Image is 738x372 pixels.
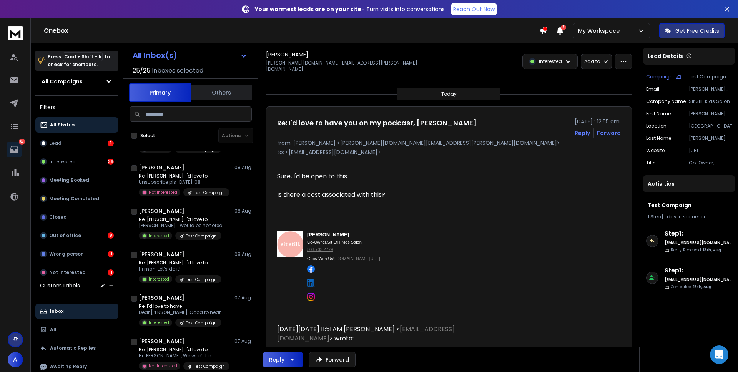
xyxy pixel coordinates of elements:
button: Lead1 [35,136,118,151]
a: LinkedIn [307,279,382,287]
p: Test Campaign [689,74,732,80]
div: Forward [597,129,621,137]
p: Meeting Completed [49,196,99,202]
button: Meeting Completed [35,191,118,206]
button: Wrong person11 [35,246,118,262]
h6: [EMAIL_ADDRESS][DOMAIN_NAME] [665,240,732,246]
p: [DATE] : 12:55 am [575,118,621,125]
h1: [PERSON_NAME] [139,294,184,302]
h6: Step 1 : [665,229,732,238]
button: Interested36 [35,154,118,169]
div: Is there a cost associated with this? [277,190,502,199]
p: [PERSON_NAME], I would be honored [139,223,223,229]
p: to: <[EMAIL_ADDRESS][DOMAIN_NAME]> [277,148,621,156]
p: Re: I'd love to have [139,303,221,309]
span: 25 / 25 [133,66,150,75]
p: Reply Received [671,247,721,253]
button: Inbox [35,304,118,319]
div: | [648,214,730,220]
p: Contacted [671,284,711,290]
p: 07 Aug [234,338,252,344]
p: Interested [49,159,76,165]
button: Primary [129,83,191,102]
p: title [646,160,655,166]
h1: [PERSON_NAME] [139,251,184,258]
h1: [PERSON_NAME] [139,337,184,345]
h3: Custom Labels [40,282,80,289]
button: Automatic Replies [35,340,118,356]
p: Unsubscribe pls [DATE], 08 [139,179,229,185]
button: A [8,352,23,367]
span: Sit Still Kids Salon [327,240,362,244]
button: All [35,322,118,337]
a: Facebook [307,265,382,273]
p: Add to [584,58,600,65]
h1: Onebox [44,26,539,35]
span: 1 Step [648,213,661,220]
button: Others [191,84,252,101]
button: Reply [575,129,590,137]
p: Lead Details [648,52,683,60]
p: Company Name [646,98,686,105]
p: Dear [PERSON_NAME], Good to hear [139,309,221,316]
p: Re: [PERSON_NAME], I'd love to [139,216,223,223]
button: Reply [263,352,303,367]
p: Automatic Replies [50,345,96,351]
h1: Test Campaign [648,201,730,209]
span: 13th, Aug [703,247,721,253]
button: All Inbox(s) [126,48,253,63]
a: Instagram [307,293,382,301]
p: 08 Aug [234,208,252,214]
img: c82ab277f50a3a667968bfbbb6f610f6a9f47f6a.png [277,231,303,257]
p: website [646,148,665,154]
h1: Re: I'd love to have you on my podcast, [PERSON_NAME] [277,118,477,128]
div: | [307,256,382,262]
p: Out of office [49,232,81,239]
p: Interested [149,233,169,239]
span: 1 day in sequence [664,213,706,220]
button: Forward [309,352,356,367]
button: Meeting Booked [35,173,118,188]
span: Co-Owner [307,240,326,244]
h1: All Campaigns [42,78,83,85]
p: Test Campaign [186,233,217,239]
p: Interested [539,58,562,65]
p: My Workspace [578,27,623,35]
div: 11 [108,269,114,276]
strong: Your warmest leads are on your site [255,5,361,13]
p: Re: [PERSON_NAME], I'd love to [139,173,229,179]
div: Activities [643,175,735,192]
span: 13th, Aug [693,284,711,290]
div: Open Intercom Messenger [710,345,728,364]
p: Wrong person [49,251,84,257]
a: Reach Out Now [451,3,497,15]
h6: Step 1 : [665,266,732,275]
p: [GEOGRAPHIC_DATA] [689,123,732,129]
p: Interested [149,320,169,325]
p: Test Campaign [186,320,217,326]
h1: [PERSON_NAME] [139,164,184,171]
button: Not Interested11 [35,265,118,280]
p: location [646,123,667,129]
p: – Turn visits into conversations [255,5,445,13]
a: [EMAIL_ADDRESS][DOMAIN_NAME] [277,325,455,343]
h1: [PERSON_NAME] [139,207,184,215]
div: 11 [108,251,114,257]
p: [PERSON_NAME][DOMAIN_NAME][EMAIL_ADDRESS][PERSON_NAME][DOMAIN_NAME] [689,86,732,92]
a: 503.703.2779 [307,247,333,252]
span: Cmd + Shift + k [63,52,103,61]
p: Re: [PERSON_NAME], I'd love to [139,347,229,353]
img: linkedin.png [307,279,315,287]
p: Meeting Booked [49,177,89,183]
button: All Campaigns [35,74,118,89]
p: Test Campaign [194,364,225,369]
button: Campaign [646,74,681,80]
p: Co-Owner, President of Franchising [689,160,732,166]
button: Out of office8 [35,228,118,243]
div: [DATE][DATE] 11:51 AM [PERSON_NAME] < > wrote: [277,325,502,343]
p: Last Name [646,135,671,141]
h6: [EMAIL_ADDRESS][DOMAIN_NAME] [665,277,732,282]
div: , [307,239,382,246]
p: All Status [50,122,75,128]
